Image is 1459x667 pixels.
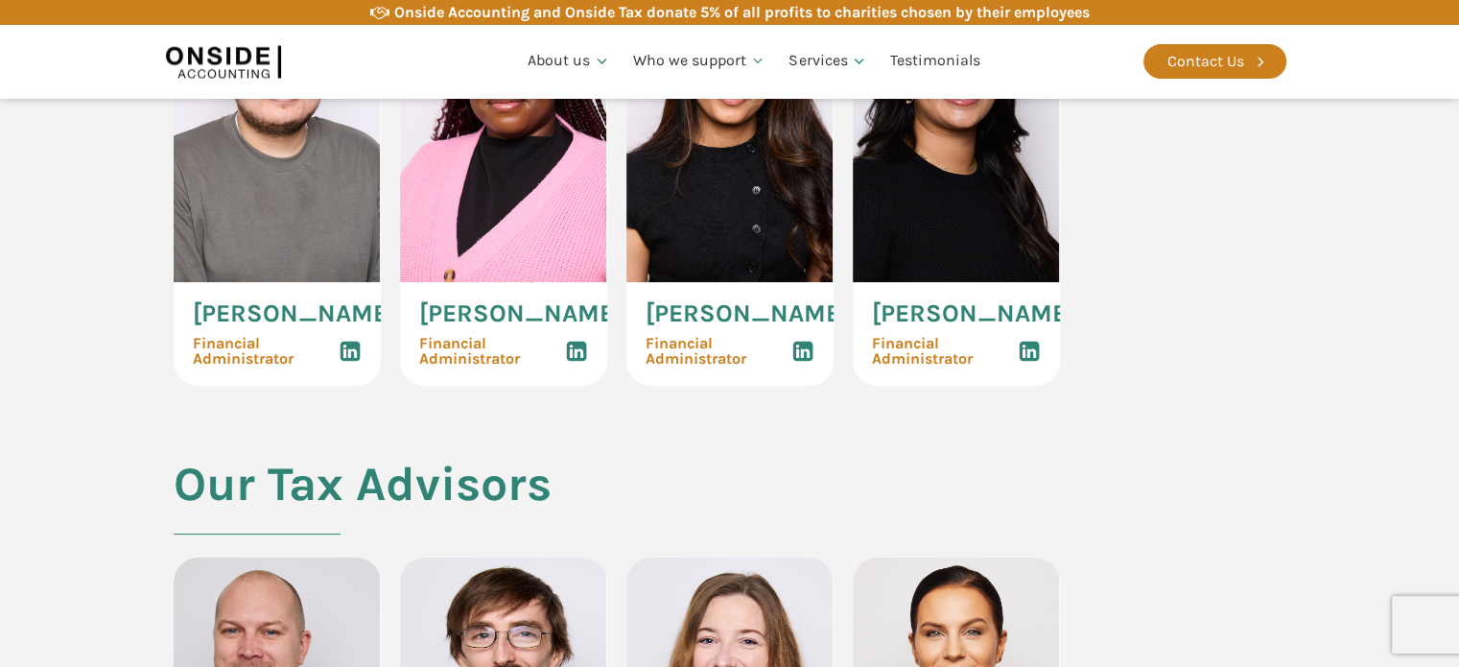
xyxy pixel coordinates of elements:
[1143,44,1286,79] a: Contact Us
[516,29,622,94] a: About us
[419,336,565,367] span: Financial Administrator
[879,29,992,94] a: Testimonials
[166,39,281,83] img: Onside Accounting
[193,301,396,326] span: [PERSON_NAME]
[419,301,623,326] span: [PERSON_NAME]
[777,29,879,94] a: Services
[193,336,339,367] span: Financial Administrator
[622,29,778,94] a: Who we support
[174,458,552,558] h2: Our Tax Advisors
[1167,49,1244,74] div: Contact Us
[872,336,1018,367] span: Financial Administrator
[872,301,1075,326] span: [PERSON_NAME]
[646,336,791,367] span: Financial Administrator
[646,301,849,326] span: [PERSON_NAME]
